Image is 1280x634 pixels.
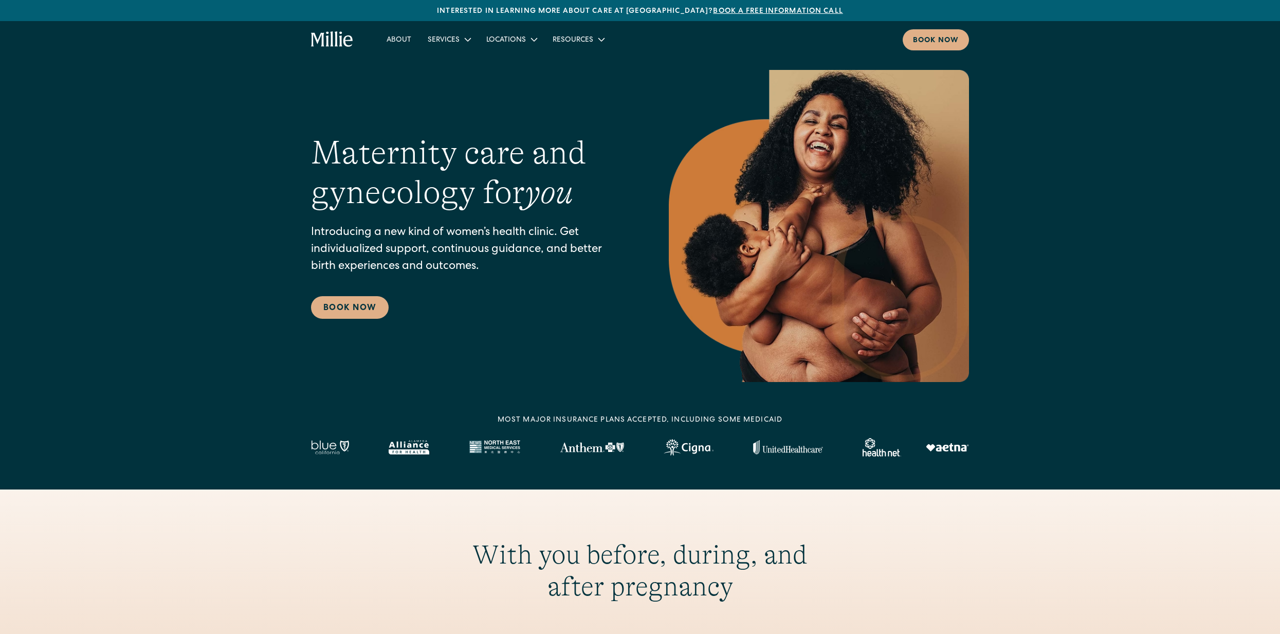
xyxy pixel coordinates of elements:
[443,539,837,603] h2: With you before, during, and after pregnancy
[486,35,526,46] div: Locations
[863,438,901,457] img: Healthnet logo
[311,296,389,319] a: Book Now
[498,415,782,426] div: MOST MAJOR INSURANCE PLANS ACCEPTED, INCLUDING some MEDICAID
[311,225,628,276] p: Introducing a new kind of women’s health clinic. Get individualized support, continuous guidance,...
[311,133,628,212] h1: Maternity care and gynecology for
[389,440,429,455] img: Alameda Alliance logo
[428,35,460,46] div: Services
[903,29,969,50] a: Book now
[378,31,419,48] a: About
[311,31,354,48] a: home
[525,174,573,211] em: you
[669,70,969,382] img: Smiling mother with her baby in arms, celebrating body positivity and the nurturing bond of postp...
[753,440,823,455] img: United Healthcare logo
[544,31,612,48] div: Resources
[913,35,959,46] div: Book now
[664,439,714,456] img: Cigna logo
[713,8,843,15] a: Book a free information call
[311,440,349,455] img: Blue California logo
[553,35,593,46] div: Resources
[469,440,520,455] img: North East Medical Services logo
[478,31,544,48] div: Locations
[926,443,969,451] img: Aetna logo
[560,442,624,452] img: Anthem Logo
[419,31,478,48] div: Services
